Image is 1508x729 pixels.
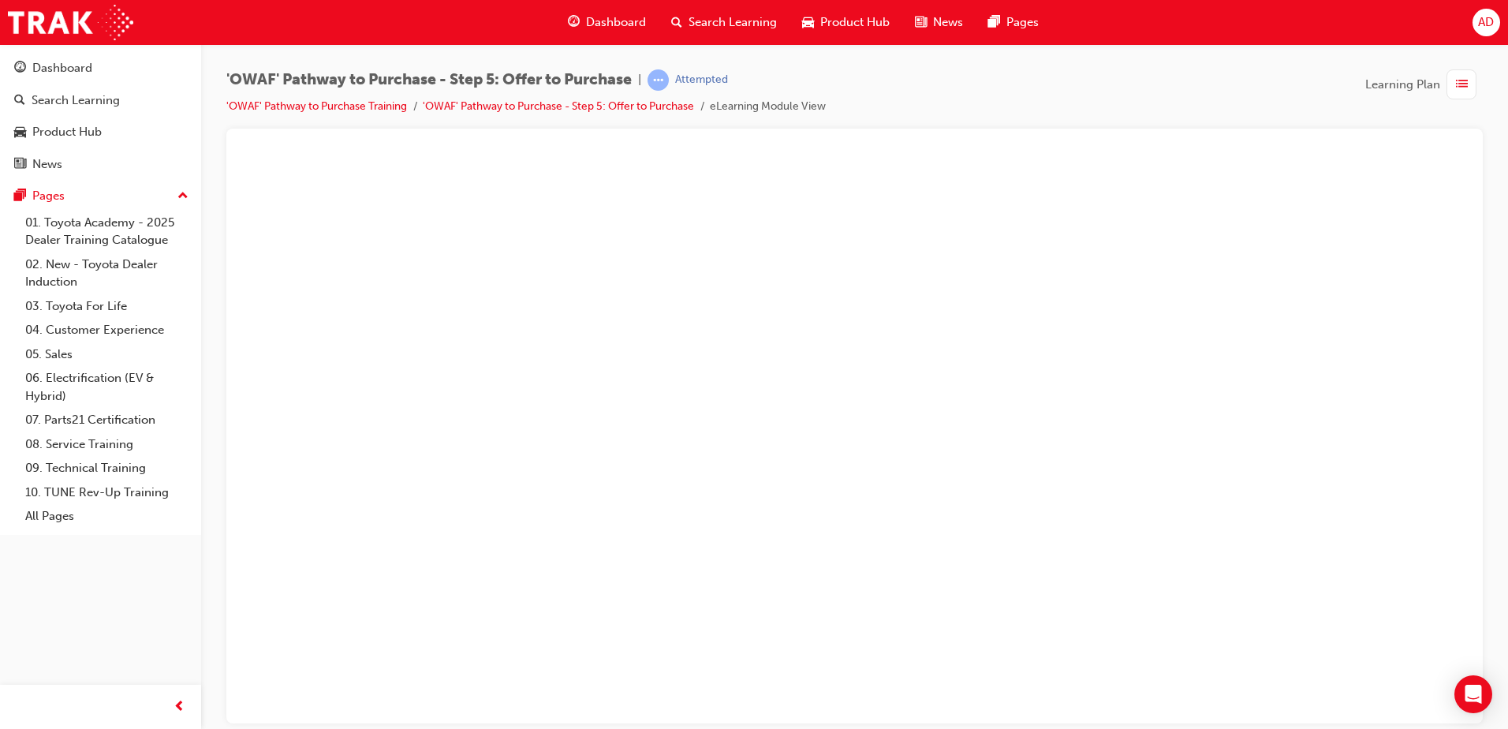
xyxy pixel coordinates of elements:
span: AD [1478,13,1494,32]
button: Learning Plan [1365,69,1483,99]
span: Product Hub [820,13,890,32]
a: 05. Sales [19,342,195,367]
span: car-icon [14,125,26,140]
span: search-icon [671,13,682,32]
span: prev-icon [174,697,185,717]
a: All Pages [19,504,195,529]
a: car-iconProduct Hub [789,6,902,39]
span: Dashboard [586,13,646,32]
a: 07. Parts21 Certification [19,408,195,432]
a: 02. New - Toyota Dealer Induction [19,252,195,294]
div: Pages [32,187,65,205]
div: Product Hub [32,123,102,141]
div: Attempted [675,73,728,88]
a: 01. Toyota Academy - 2025 Dealer Training Catalogue [19,211,195,252]
button: Pages [6,181,195,211]
a: Search Learning [6,86,195,115]
a: Product Hub [6,118,195,147]
div: Search Learning [32,92,120,110]
span: up-icon [177,186,188,207]
div: News [32,155,62,174]
a: News [6,150,195,179]
span: pages-icon [14,189,26,204]
span: news-icon [14,158,26,172]
a: guage-iconDashboard [555,6,659,39]
a: 10. TUNE Rev-Up Training [19,480,195,505]
span: search-icon [14,94,25,108]
span: Pages [1006,13,1039,32]
span: news-icon [915,13,927,32]
a: 09. Technical Training [19,456,195,480]
span: car-icon [802,13,814,32]
a: search-iconSearch Learning [659,6,789,39]
span: News [933,13,963,32]
a: 'OWAF' Pathway to Purchase Training [226,99,407,113]
div: Open Intercom Messenger [1454,675,1492,713]
button: DashboardSearch LearningProduct HubNews [6,50,195,181]
a: 'OWAF' Pathway to Purchase - Step 5: Offer to Purchase [423,99,694,113]
a: pages-iconPages [976,6,1051,39]
a: 04. Customer Experience [19,318,195,342]
span: Learning Plan [1365,76,1440,94]
span: pages-icon [988,13,1000,32]
img: Trak [8,5,133,40]
span: guage-icon [14,62,26,76]
a: Dashboard [6,54,195,83]
a: news-iconNews [902,6,976,39]
span: guage-icon [568,13,580,32]
a: 08. Service Training [19,432,195,457]
span: learningRecordVerb_ATTEMPT-icon [648,69,669,91]
a: 06. Electrification (EV & Hybrid) [19,366,195,408]
span: Search Learning [689,13,777,32]
span: | [638,71,641,89]
div: Dashboard [32,59,92,77]
span: 'OWAF' Pathway to Purchase - Step 5: Offer to Purchase [226,71,632,89]
span: list-icon [1456,75,1468,95]
li: eLearning Module View [710,98,826,116]
a: 03. Toyota For Life [19,294,195,319]
button: AD [1473,9,1500,36]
